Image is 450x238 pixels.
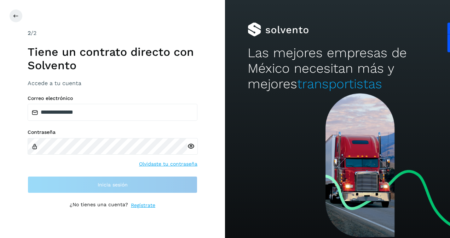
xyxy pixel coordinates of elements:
span: Inicia sesión [98,182,128,187]
label: Correo electrónico [28,95,197,101]
h3: Accede a tu cuenta [28,80,197,87]
div: /2 [28,29,197,37]
span: 2 [28,30,31,36]
a: Olvidaste tu contraseña [139,160,197,168]
label: Contraseña [28,129,197,135]
button: Inicia sesión [28,176,197,193]
span: transportistas [297,76,382,91]
p: ¿No tienes una cuenta? [70,202,128,209]
h2: Las mejores empresas de México necesitan más y mejores [248,45,428,92]
a: Regístrate [131,202,155,209]
h1: Tiene un contrato directo con Solvento [28,45,197,72]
